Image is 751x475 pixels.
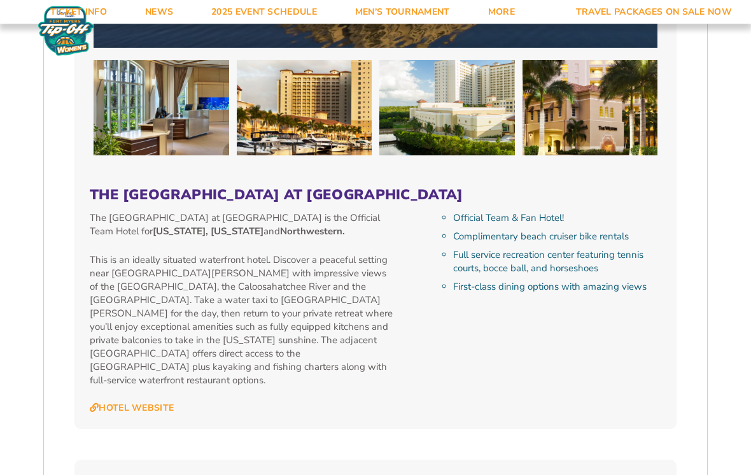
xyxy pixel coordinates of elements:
strong: [US_STATE], [US_STATE] [153,225,263,238]
img: The Westin Cape Coral Resort at Marina Village (2025) [94,60,229,156]
strong: Northwestern. [280,225,345,238]
p: This is an ideally situated waterfront hotel. Discover a peaceful setting near [GEOGRAPHIC_DATA][... [90,254,395,388]
img: The Westin Cape Coral Resort at Marina Village (2025) [237,60,372,156]
img: The Westin Cape Coral Resort at Marina Village (2025) [523,60,658,156]
li: First-class dining options with amazing views [453,281,661,294]
h3: The [GEOGRAPHIC_DATA] at [GEOGRAPHIC_DATA] [90,187,661,204]
p: The [GEOGRAPHIC_DATA] at [GEOGRAPHIC_DATA] is the Official Team Hotel for and [90,212,395,239]
img: The Westin Cape Coral Resort at Marina Village (2025) [379,60,515,156]
img: Women's Fort Myers Tip-Off [38,6,94,56]
li: Complimentary beach cruiser bike rentals [453,230,661,244]
a: Hotel Website [90,403,174,415]
li: Official Team & Fan Hotel! [453,212,661,225]
li: Full service recreation center featuring tennis courts, bocce ball, and horseshoes [453,249,661,276]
